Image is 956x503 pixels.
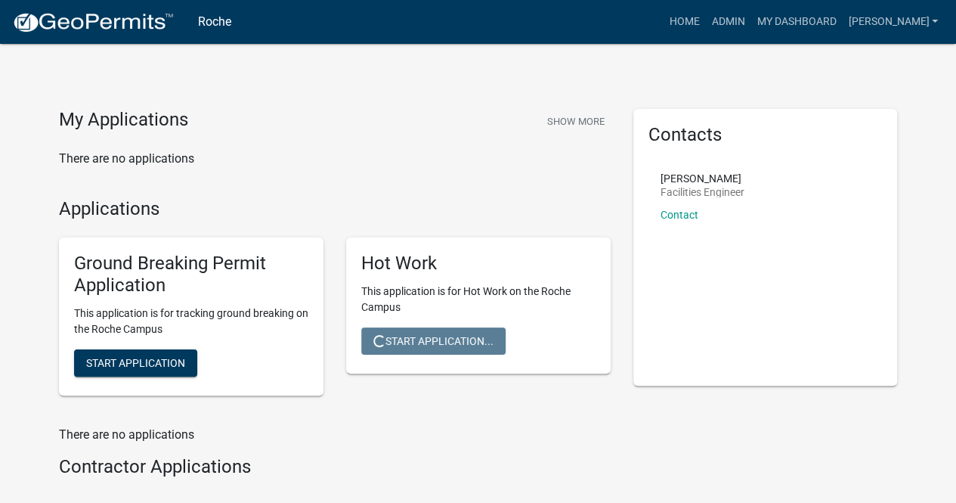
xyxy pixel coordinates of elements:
[59,198,611,408] wm-workflow-list-section: Applications
[361,253,596,275] h5: Hot Work
[361,284,596,315] p: This application is for Hot Work on the Roche Campus
[750,8,842,36] a: My Dashboard
[59,456,611,484] wm-workflow-list-section: Contractor Applications
[59,426,611,444] p: There are no applications
[59,456,611,478] h4: Contractor Applications
[74,306,308,337] p: This application is for tracking ground breaking on the Roche Campus
[663,8,705,36] a: Home
[373,335,493,347] span: Start Application...
[74,349,197,377] button: Start Application
[842,8,944,36] a: [PERSON_NAME]
[361,328,506,355] button: Start Application...
[661,173,744,184] p: [PERSON_NAME]
[541,109,611,134] button: Show More
[59,150,611,168] p: There are no applications
[198,9,231,35] a: Roche
[59,198,611,220] h4: Applications
[74,253,308,297] h5: Ground Breaking Permit Application
[661,187,744,197] p: Facilities Engineer
[86,356,185,368] span: Start Application
[648,124,883,146] h5: Contacts
[59,109,188,132] h4: My Applications
[705,8,750,36] a: Admin
[661,209,698,221] a: Contact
